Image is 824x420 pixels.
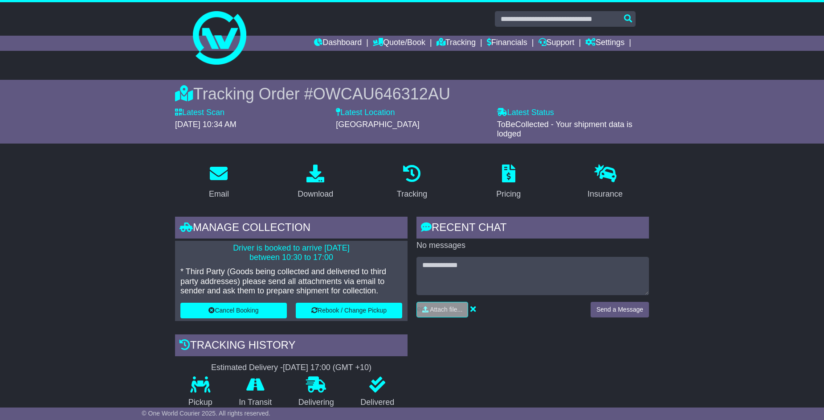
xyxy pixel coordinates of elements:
[296,303,402,318] button: Rebook / Change Pickup
[416,241,649,251] p: No messages
[175,398,226,408] p: Pickup
[538,36,575,51] a: Support
[585,36,624,51] a: Settings
[314,36,362,51] a: Dashboard
[313,85,450,103] span: OWCAU646312AU
[436,36,476,51] a: Tracking
[490,161,526,203] a: Pricing
[336,108,395,118] label: Latest Location
[587,188,623,200] div: Insurance
[175,84,649,103] div: Tracking Order #
[180,243,402,263] p: Driver is booked to arrive [DATE] between 10:30 to 17:00
[209,188,229,200] div: Email
[226,398,286,408] p: In Transit
[175,334,408,358] div: Tracking history
[373,36,425,51] a: Quote/Book
[391,161,433,203] a: Tracking
[283,363,371,373] div: [DATE] 17:00 (GMT +10)
[497,120,632,139] span: ToBeCollected - Your shipment data is lodged
[292,161,339,203] a: Download
[180,267,402,296] p: * Third Party (Goods being collected and delivered to third party addresses) please send all atta...
[416,217,649,241] div: RECENT CHAT
[397,188,427,200] div: Tracking
[591,302,649,317] button: Send a Message
[175,217,408,241] div: Manage collection
[285,398,347,408] p: Delivering
[496,188,521,200] div: Pricing
[487,36,527,51] a: Financials
[175,108,224,118] label: Latest Scan
[497,108,554,118] label: Latest Status
[142,410,270,417] span: © One World Courier 2025. All rights reserved.
[203,161,235,203] a: Email
[175,363,408,373] div: Estimated Delivery -
[582,161,628,203] a: Insurance
[347,398,408,408] p: Delivered
[298,188,333,200] div: Download
[336,120,419,129] span: [GEOGRAPHIC_DATA]
[175,120,237,129] span: [DATE] 10:34 AM
[180,303,287,318] button: Cancel Booking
